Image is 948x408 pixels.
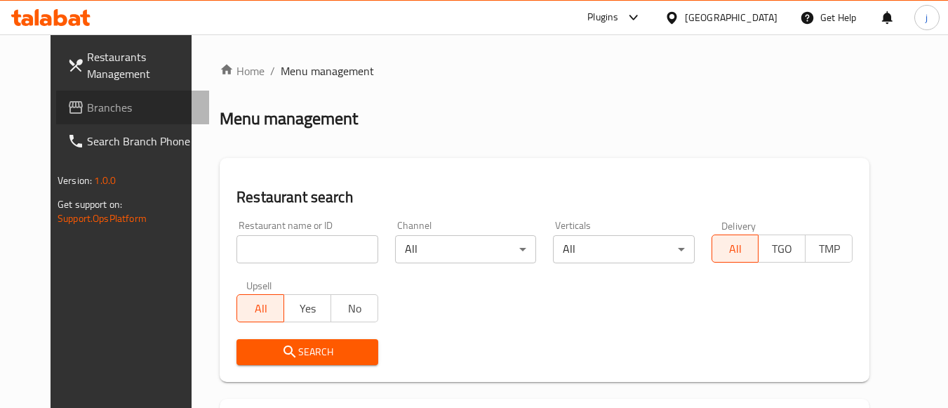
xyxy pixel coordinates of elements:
[236,339,378,365] button: Search
[94,171,116,190] span: 1.0.0
[220,62,265,79] a: Home
[56,124,209,158] a: Search Branch Phone
[87,48,198,82] span: Restaurants Management
[290,298,326,319] span: Yes
[764,239,800,259] span: TGO
[58,195,122,213] span: Get support on:
[805,235,853,263] button: TMP
[811,239,847,259] span: TMP
[246,280,272,290] label: Upsell
[712,235,759,263] button: All
[87,133,198,150] span: Search Branch Phone
[243,298,279,319] span: All
[87,99,198,116] span: Branches
[721,221,756,230] label: Delivery
[270,62,275,79] li: /
[283,294,331,322] button: Yes
[58,171,92,190] span: Version:
[926,10,928,25] span: j
[281,62,374,79] span: Menu management
[685,10,777,25] div: [GEOGRAPHIC_DATA]
[395,235,536,263] div: All
[337,298,373,319] span: No
[718,239,754,259] span: All
[56,40,209,91] a: Restaurants Management
[56,91,209,124] a: Branches
[553,235,694,263] div: All
[758,235,806,263] button: TGO
[236,294,284,322] button: All
[220,107,358,130] h2: Menu management
[220,62,869,79] nav: breadcrumb
[58,209,147,228] a: Support.OpsPlatform
[248,343,366,361] span: Search
[331,294,378,322] button: No
[236,187,853,208] h2: Restaurant search
[236,235,378,263] input: Search for restaurant name or ID..
[587,9,618,26] div: Plugins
